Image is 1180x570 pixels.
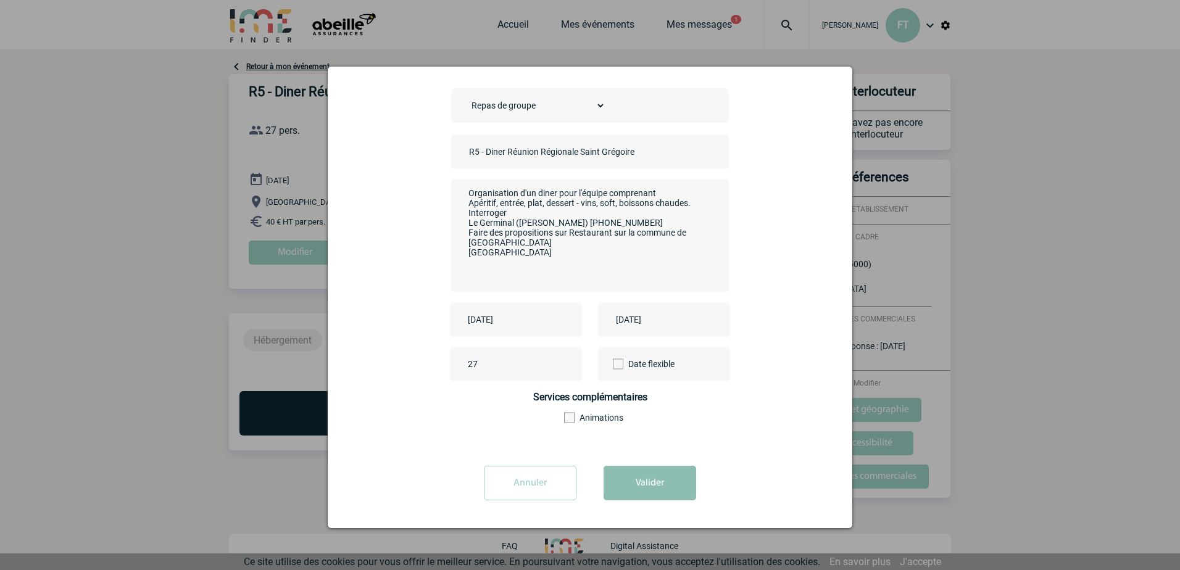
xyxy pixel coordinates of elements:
input: Date de fin [613,312,698,328]
button: Valider [604,466,696,500]
input: Nom de l'événement [466,144,639,160]
input: Date de début [465,312,550,328]
input: Annuler [484,466,576,500]
label: Animations [564,413,631,423]
label: Date flexible [613,347,655,381]
h4: Services complémentaires [451,391,729,403]
input: Nombre de participants [465,356,581,372]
